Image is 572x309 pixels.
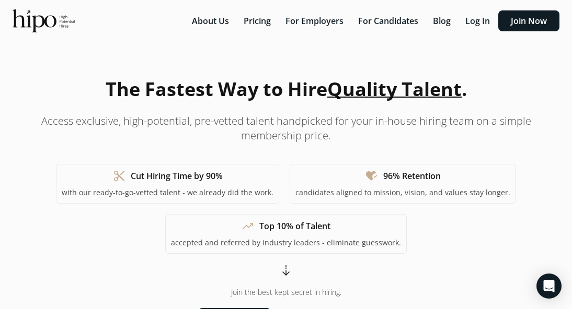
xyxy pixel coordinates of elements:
[383,170,441,182] h1: 96% Retention
[113,170,125,182] span: content_cut
[279,15,352,27] a: For Employers
[279,10,350,31] button: For Employers
[536,274,562,299] div: Open Intercom Messenger
[13,9,75,32] img: official-logo
[62,187,273,198] p: with our ready-to-go-vetted talent - we already did the work.
[295,187,510,198] p: candidates aligned to mission, vision, and values stay longer.
[365,170,378,182] span: heart_check
[186,10,235,31] button: About Us
[459,15,498,27] a: Log In
[25,114,547,143] p: Access exclusive, high-potential, pre-vetted talent handpicked for your in-house hiring team on a...
[427,15,459,27] a: Blog
[498,10,559,31] button: Join Now
[352,10,425,31] button: For Candidates
[171,237,401,248] p: accepted and referred by industry leaders - eliminate guesswork.
[186,15,237,27] a: About Us
[352,15,427,27] a: For Candidates
[459,10,496,31] button: Log In
[327,76,462,102] span: Quality Talent
[427,10,457,31] button: Blog
[131,170,223,182] h1: Cut Hiring Time by 90%
[237,15,279,27] a: Pricing
[498,15,559,27] a: Join Now
[237,10,277,31] button: Pricing
[259,220,330,232] h1: Top 10% of Talent
[242,220,254,232] span: trending_up
[106,75,467,103] h1: The Fastest Way to Hire .
[231,287,341,298] span: Join the best kept secret in hiring.
[280,264,292,277] span: arrow_cool_down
